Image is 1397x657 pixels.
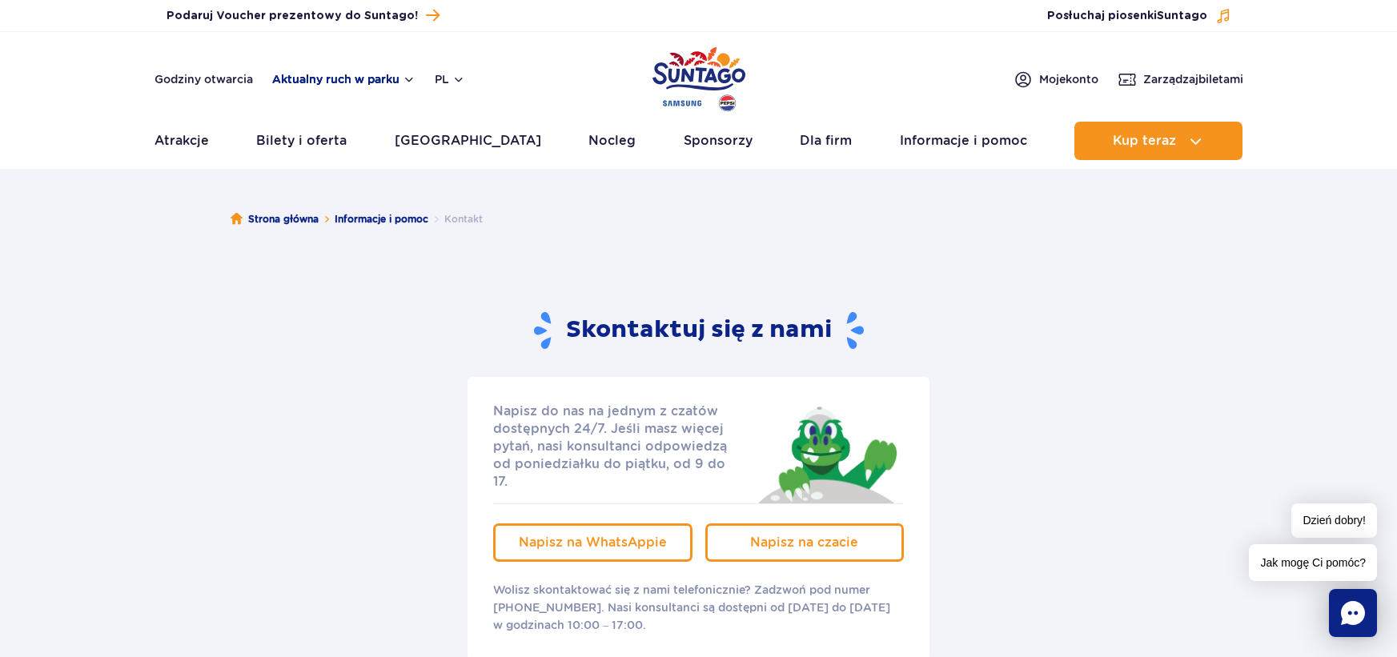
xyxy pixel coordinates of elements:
span: Napisz na WhatsAppie [519,535,667,550]
button: Kup teraz [1074,122,1242,160]
a: Mojekonto [1014,70,1098,89]
a: Podaruj Voucher prezentowy do Suntago! [167,5,440,26]
div: Chat [1329,589,1377,637]
a: Godziny otwarcia [155,71,253,87]
span: Zarządzaj biletami [1143,71,1243,87]
a: Informacje i pomoc [900,122,1027,160]
a: Sponsorzy [684,122,753,160]
p: Napisz do nas na jednym z czatów dostępnych 24/7. Jeśli masz więcej pytań, nasi konsultanci odpow... [493,403,743,491]
button: Posłuchaj piosenkiSuntago [1047,8,1231,24]
h2: Skontaktuj się z nami [534,310,864,351]
span: Podaruj Voucher prezentowy do Suntago! [167,8,418,24]
span: Napisz na czacie [750,535,858,550]
button: Aktualny ruch w parku [272,73,415,86]
button: pl [435,71,465,87]
p: Wolisz skontaktować się z nami telefonicznie? Zadzwoń pod numer [PHONE_NUMBER]. Nasi konsultanci ... [493,581,904,634]
span: Dzień dobry! [1291,503,1377,538]
a: Strona główna [231,211,319,227]
a: Napisz na WhatsAppie [493,523,692,562]
a: Zarządzajbiletami [1118,70,1243,89]
a: Bilety i oferta [256,122,347,160]
a: Informacje i pomoc [335,211,428,227]
a: [GEOGRAPHIC_DATA] [395,122,541,160]
span: Posłuchaj piosenki [1047,8,1207,24]
span: Jak mogę Ci pomóc? [1249,544,1377,581]
a: Park of Poland [652,40,745,114]
span: Kup teraz [1113,134,1176,148]
a: Nocleg [588,122,636,160]
a: Napisz na czacie [705,523,905,562]
a: Dla firm [800,122,852,160]
li: Kontakt [428,211,483,227]
a: Atrakcje [155,122,209,160]
span: Suntago [1157,10,1207,22]
img: Jay [748,403,904,503]
span: Moje konto [1039,71,1098,87]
